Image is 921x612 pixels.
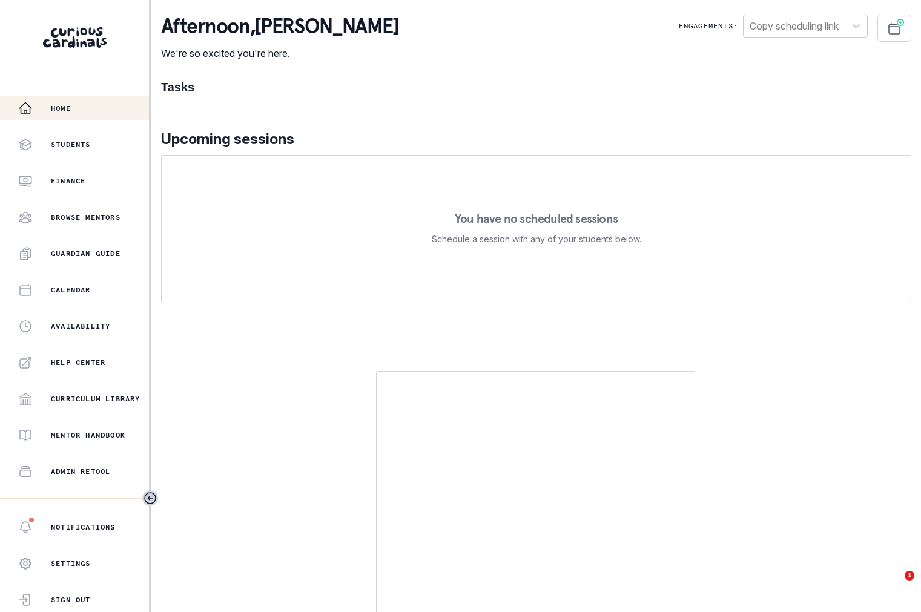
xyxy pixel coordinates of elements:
p: Calendar [51,285,91,295]
span: 1 [905,571,914,581]
p: Sign Out [51,595,91,605]
p: Students [51,140,91,150]
p: Browse Mentors [51,212,120,222]
h1: Tasks [161,80,911,94]
p: Availability [51,321,110,331]
p: Settings [51,559,91,568]
p: You have no scheduled sessions [455,212,618,225]
button: Toggle sidebar [142,490,158,506]
p: Finance [51,176,85,186]
p: Admin Retool [51,467,110,476]
p: Mentor Handbook [51,430,125,440]
p: Upcoming sessions [161,128,911,150]
p: We're so excited you're here. [161,46,399,61]
p: Curriculum Library [51,394,140,404]
p: Help Center [51,358,105,367]
p: Guardian Guide [51,249,120,258]
iframe: Intercom live chat [880,571,909,600]
button: Schedule Sessions [877,15,911,42]
p: Schedule a session with any of your students below. [432,232,641,246]
img: Curious Cardinals Logo [43,27,107,48]
p: Engagements: [679,21,738,31]
p: Notifications [51,522,116,532]
p: Home [51,104,71,113]
p: afternoon , [PERSON_NAME] [161,15,399,39]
